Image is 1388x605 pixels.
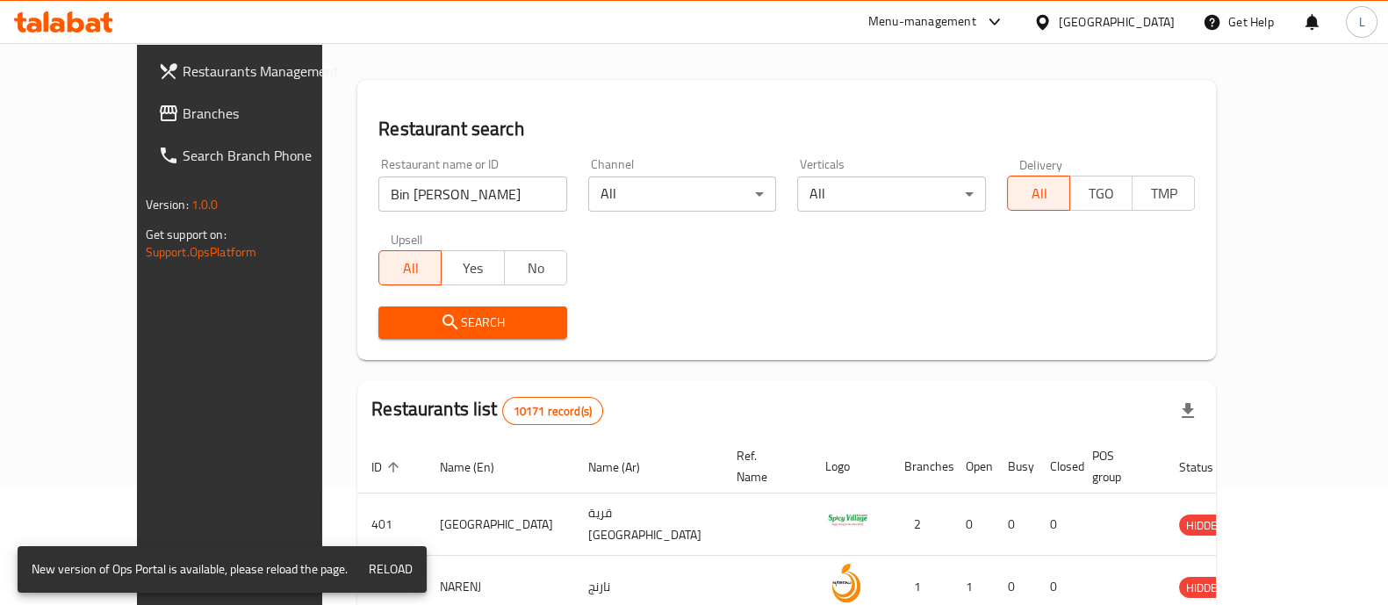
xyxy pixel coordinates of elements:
[371,396,603,425] h2: Restaurants list
[146,241,257,263] a: Support.OpsPlatform
[890,493,952,556] td: 2
[994,440,1036,493] th: Busy
[1179,577,1232,598] div: HIDDEN
[391,233,423,245] label: Upsell
[146,193,189,216] span: Version:
[426,493,574,556] td: [GEOGRAPHIC_DATA]
[1179,578,1232,598] span: HIDDEN
[1077,181,1126,206] span: TGO
[369,558,413,580] span: Reload
[146,223,227,246] span: Get support on:
[378,116,1195,142] h2: Restaurant search
[440,457,517,478] span: Name (En)
[191,193,219,216] span: 1.0.0
[1036,440,1078,493] th: Closed
[1140,181,1188,206] span: TMP
[502,397,603,425] div: Total records count
[378,250,442,285] button: All
[144,134,369,176] a: Search Branch Phone
[183,145,355,166] span: Search Branch Phone
[868,11,976,32] div: Menu-management
[588,176,777,212] div: All
[378,306,567,339] button: Search
[357,17,530,45] h2: Menu management
[1132,176,1195,211] button: TMP
[737,445,790,487] span: Ref. Name
[1179,515,1232,536] div: HIDDEN
[362,553,420,586] button: Reload
[386,256,435,281] span: All
[825,499,869,543] img: Spicy Village
[952,440,994,493] th: Open
[1015,181,1063,206] span: All
[503,403,602,420] span: 10171 record(s)
[392,312,553,334] span: Search
[1092,445,1144,487] span: POS group
[378,176,567,212] input: Search for restaurant name or ID..
[1069,176,1133,211] button: TGO
[1059,12,1175,32] div: [GEOGRAPHIC_DATA]
[183,103,355,124] span: Branches
[512,256,560,281] span: No
[1036,493,1078,556] td: 0
[32,551,348,587] div: New version of Ops Portal is available, please reload the page.
[994,493,1036,556] td: 0
[890,440,952,493] th: Branches
[1179,515,1232,536] span: HIDDEN
[441,250,504,285] button: Yes
[811,440,890,493] th: Logo
[825,561,869,605] img: NARENJ
[952,493,994,556] td: 0
[1019,158,1063,170] label: Delivery
[144,50,369,92] a: Restaurants Management
[1007,176,1070,211] button: All
[574,493,723,556] td: قرية [GEOGRAPHIC_DATA]
[1167,390,1209,432] div: Export file
[1179,457,1236,478] span: Status
[144,92,369,134] a: Branches
[357,493,426,556] td: 401
[797,176,986,212] div: All
[1358,12,1364,32] span: L
[588,457,663,478] span: Name (Ar)
[183,61,355,82] span: Restaurants Management
[449,256,497,281] span: Yes
[371,457,405,478] span: ID
[504,250,567,285] button: No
